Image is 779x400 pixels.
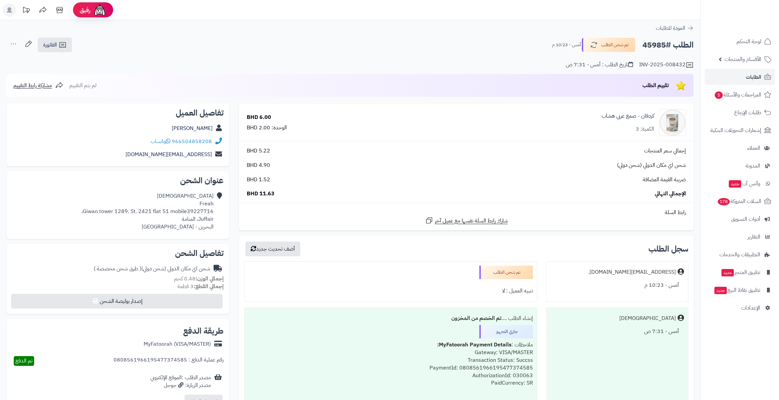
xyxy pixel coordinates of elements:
h2: تفاصيل العميل [12,109,224,117]
h3: سجل الطلب [648,245,688,253]
a: المراجعات والأسئلة5 [705,87,775,103]
span: الأقسام والمنتجات [724,55,761,64]
img: ai-face.png [93,3,106,17]
div: تنبيه العميل : لا [249,284,533,297]
span: أدوات التسويق [731,214,760,224]
div: [DEMOGRAPHIC_DATA] [619,315,676,322]
span: الإعدادات [741,303,760,313]
div: رابط السلة [242,209,691,216]
span: العودة للطلبات [656,24,685,32]
span: المراجعات والأسئلة [714,90,761,99]
span: طلبات الإرجاع [734,108,761,117]
a: واتساب [151,137,170,145]
strong: إجمالي الوزن: [196,275,224,283]
div: أمس - 10:23 م [551,279,684,292]
span: لم يتم التقييم [69,81,96,89]
span: تقييم الطلب [642,81,669,89]
div: شحن اي مكان الدولي (شحن دولي) [94,265,210,273]
span: الطلبات [746,72,761,82]
span: 1.52 BHD [247,176,270,184]
button: تم شحن الطلب [582,38,635,52]
a: تطبيق نقاط البيعجديد [705,282,775,298]
span: شارك رابط السلة نفسها مع عميل آخر [435,217,508,225]
a: الفاتورة [38,38,72,52]
a: [PERSON_NAME] [172,124,213,132]
h2: تفاصيل الشحن [12,249,224,257]
a: وآتس آبجديد [705,176,775,192]
small: 0.48 كجم [174,275,224,283]
div: مصدر الطلب :الموقع الإلكتروني [150,374,211,389]
span: تم الدفع [15,357,32,365]
a: أدوات التسويق [705,211,775,227]
span: وآتس آب [728,179,760,188]
a: العملاء [705,140,775,156]
h2: عنوان الشحن [12,177,224,185]
b: تم الخصم من المخزون [451,314,501,322]
span: 11.63 BHD [247,190,275,198]
div: مصدر الزيارة: جوجل [150,382,211,389]
span: التطبيقات والخدمات [719,250,760,259]
a: لوحة التحكم [705,34,775,50]
b: MyFatoorah Payment Details: [437,341,512,349]
a: كردفان - صمغ عربي هشاب [602,112,654,120]
span: جديد [729,180,741,188]
span: ( طرق شحن مخصصة ) [94,265,141,273]
span: تطبيق نقاط البيع [714,285,760,295]
div: رقم عملية الدفع : 0808561966195477374585 [113,356,224,366]
a: إشعارات التحويلات البنكية [705,122,775,138]
a: التقارير [705,229,775,245]
span: جديد [714,287,727,294]
div: الكمية: 3 [636,125,654,133]
a: الطلبات [705,69,775,85]
span: إجمالي سعر المنتجات [644,147,686,155]
div: جاري التجهيز [479,325,533,338]
a: تحديثات المنصة [18,3,34,18]
a: الإعدادات [705,300,775,316]
span: 5.22 BHD [247,147,270,155]
span: الفاتورة [43,41,57,49]
a: السلات المتروكة178 [705,193,775,209]
div: أمس - 7:31 ص [551,325,684,338]
span: 178 [717,198,730,205]
span: ضريبة القيمة المضافة [643,176,686,184]
div: الوحدة: 2.00 BHD [247,124,287,132]
a: [EMAIL_ADDRESS][DOMAIN_NAME] [126,150,212,158]
a: شارك رابط السلة نفسها مع عميل آخر [425,216,508,225]
span: العملاء [747,143,760,153]
span: رفيق [80,6,90,14]
a: التطبيقات والخدمات [705,247,775,263]
small: أمس - 10:23 م [552,42,581,48]
span: التقارير [748,232,760,242]
button: إصدار بوليصة الشحن [11,294,223,309]
img: logo-2.png [733,13,773,27]
div: [DEMOGRAPHIC_DATA] Freah Giwan tower 1289. St. 2421 flat 51 mobile39227716، Juffair، المنامة البح... [81,192,214,230]
div: INV-2025-008432 [639,61,694,69]
span: جديد [721,269,734,276]
a: المدونة [705,158,775,174]
div: تاريخ الطلب : أمس - 7:31 ص [566,61,633,69]
div: ملاحظات : Gateway: VISA/MASTER Transaction Status: Succss PaymentId: 0808561966195477374585 Autho... [249,338,533,397]
h2: الطلب #45985 [642,38,694,52]
button: أضف تحديث جديد [245,242,300,256]
h2: طريقة الدفع [183,327,224,335]
span: مشاركة رابط التقييم [13,81,52,89]
span: 4.90 BHD [247,161,270,169]
div: إنشاء الطلب .... [249,312,533,325]
span: الإجمالي النهائي [655,190,686,198]
span: السلات المتروكة [717,197,761,206]
a: العودة للطلبات [656,24,694,32]
span: شحن اي مكان الدولي (شحن دولي) [617,161,686,169]
div: [EMAIL_ADDRESS][DOMAIN_NAME]. [588,268,676,276]
span: تطبيق المتجر [721,268,760,277]
div: تم شحن الطلب [479,266,533,279]
img: karpro1-90x90.jpg [659,109,686,136]
a: 966504858208 [172,137,212,145]
span: 5 [714,91,723,99]
span: إشعارات التحويلات البنكية [710,126,761,135]
small: 3 قطعة [177,282,224,290]
div: MyFatoorah (VISA/MASTER) [144,340,211,348]
a: تطبيق المتجرجديد [705,264,775,280]
a: طلبات الإرجاع [705,105,775,121]
span: المدونة [746,161,760,171]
